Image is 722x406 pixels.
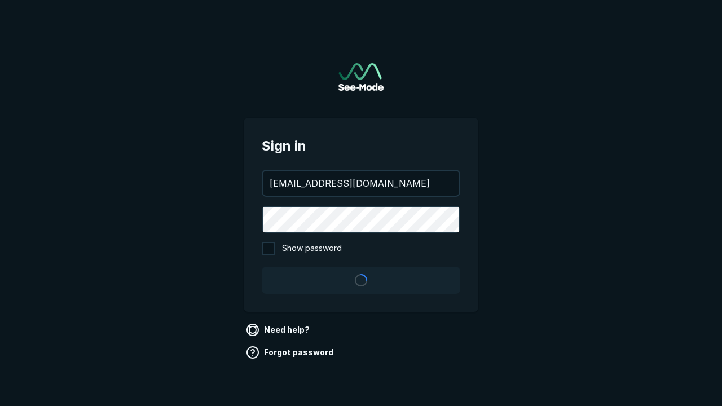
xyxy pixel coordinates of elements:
a: Go to sign in [338,63,384,91]
span: Show password [282,242,342,255]
a: Forgot password [244,343,338,361]
span: Sign in [262,136,460,156]
a: Need help? [244,321,314,339]
img: See-Mode Logo [338,63,384,91]
input: your@email.com [263,171,459,196]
